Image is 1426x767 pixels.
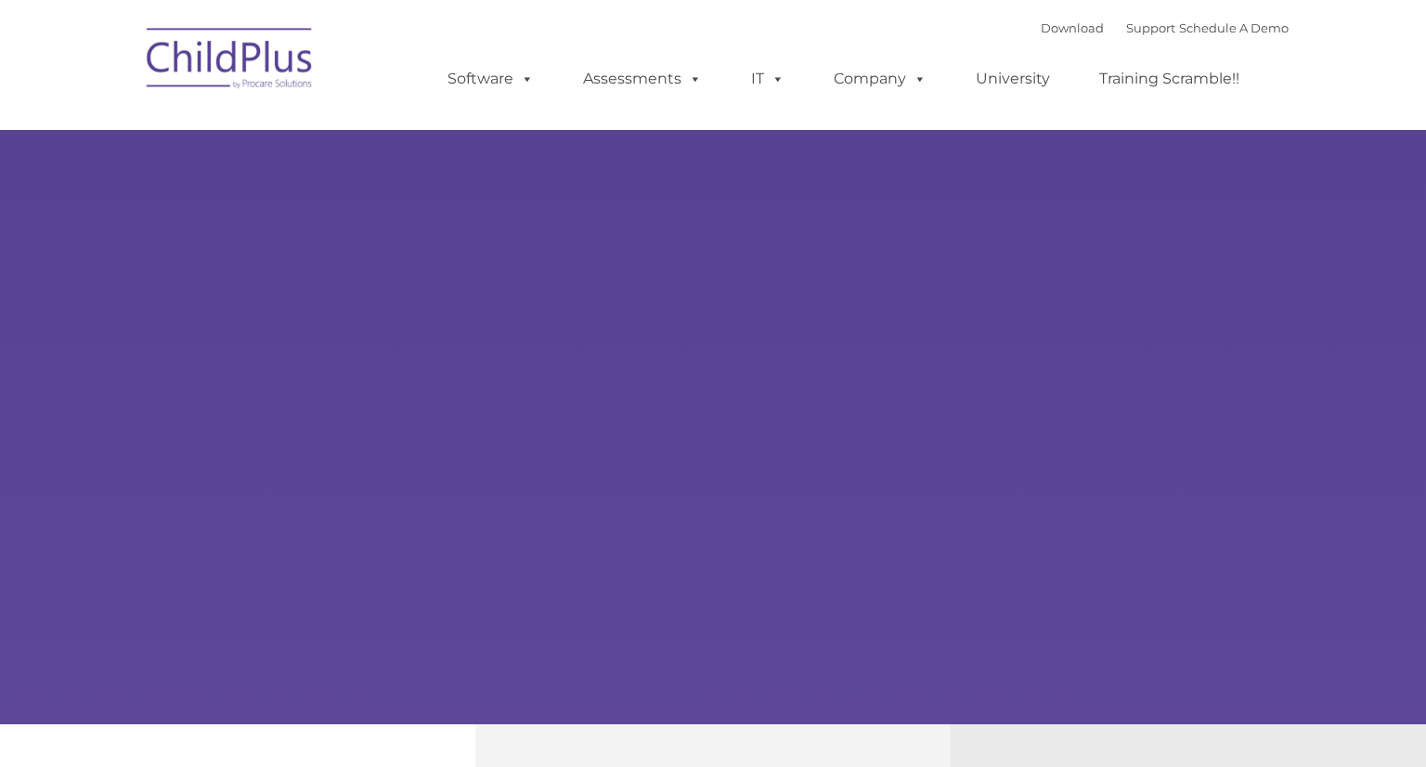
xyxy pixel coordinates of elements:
a: IT [732,60,803,97]
a: University [957,60,1069,97]
a: Company [815,60,945,97]
font: | [1041,20,1289,35]
a: Support [1126,20,1175,35]
img: ChildPlus by Procare Solutions [137,15,323,108]
a: Download [1041,20,1104,35]
a: Schedule A Demo [1179,20,1289,35]
a: Training Scramble!! [1081,60,1258,97]
a: Software [429,60,552,97]
a: Assessments [564,60,720,97]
